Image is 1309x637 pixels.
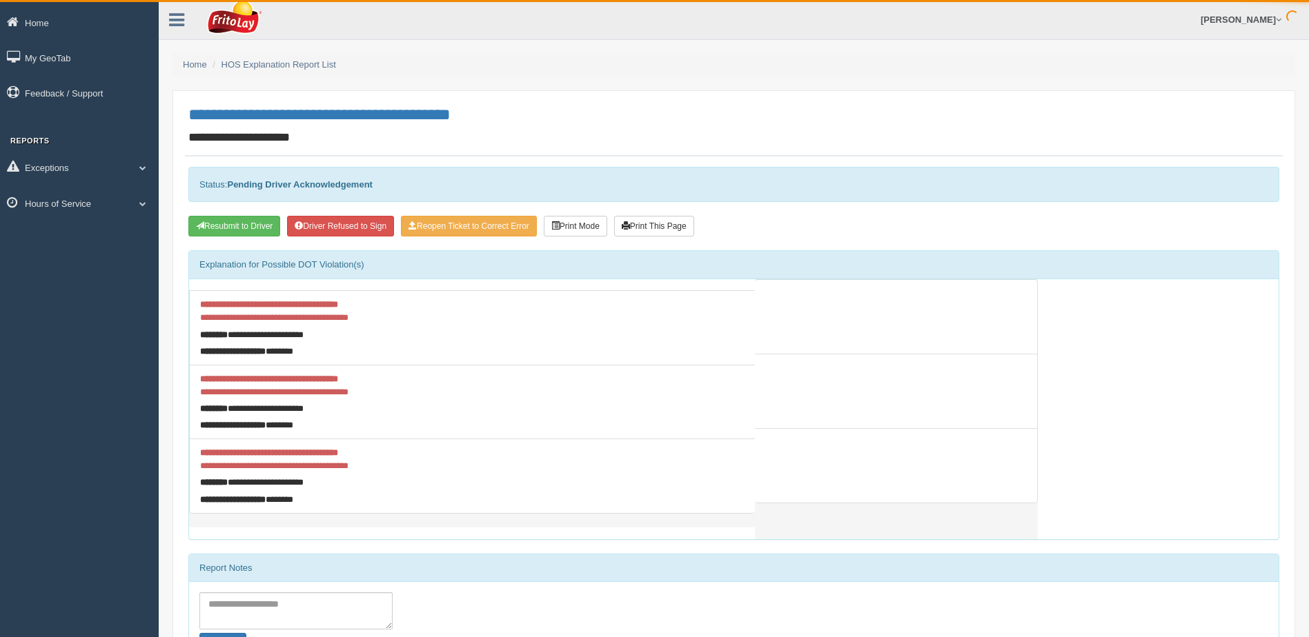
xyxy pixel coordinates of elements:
[227,179,372,190] strong: Pending Driver Acknowledgement
[544,216,607,236] button: Print Mode
[188,216,280,236] button: Resubmit To Driver
[183,59,207,70] a: Home
[188,167,1279,202] div: Status:
[401,216,537,236] button: Reopen Ticket
[287,216,394,236] button: Driver Refused to Sign
[189,554,1279,582] div: Report Notes
[189,251,1279,279] div: Explanation for Possible DOT Violation(s)
[614,216,694,236] button: Print This Page
[222,59,336,70] a: HOS Explanation Report List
